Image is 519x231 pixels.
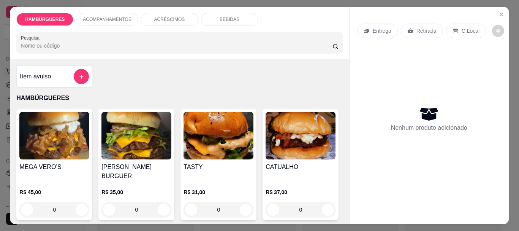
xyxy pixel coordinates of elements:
[19,188,89,196] p: R$ 45,00
[266,162,335,172] h4: CATUALHO
[21,42,332,49] input: Pesquisa
[21,35,42,41] label: Pesquisa
[495,8,507,21] button: Close
[220,16,239,22] p: BEBIDAS
[266,112,335,159] img: product-image
[184,162,253,172] h4: TASTY
[74,69,89,84] button: add-separate-item
[154,16,185,22] p: ACRÉSCIMOS
[492,25,504,37] button: decrease-product-quantity
[25,16,65,22] p: HAMBÚRGUERES
[20,72,51,81] h4: Item avulso
[184,112,253,159] img: product-image
[462,27,479,35] p: C.Local
[101,112,171,159] img: product-image
[16,94,343,103] p: HAMBÚRGUERES
[83,16,131,22] p: ACOMPANHAMENTOS
[19,162,89,172] h4: MEGA VERO’S
[19,112,89,159] img: product-image
[101,188,171,196] p: R$ 35,00
[266,188,335,196] p: R$ 37,00
[184,188,253,196] p: R$ 31,00
[391,123,467,132] p: Nenhum produto adicionado
[101,162,171,181] h4: [PERSON_NAME] BURGUER
[373,27,391,35] p: Entrega
[416,27,437,35] p: Retirada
